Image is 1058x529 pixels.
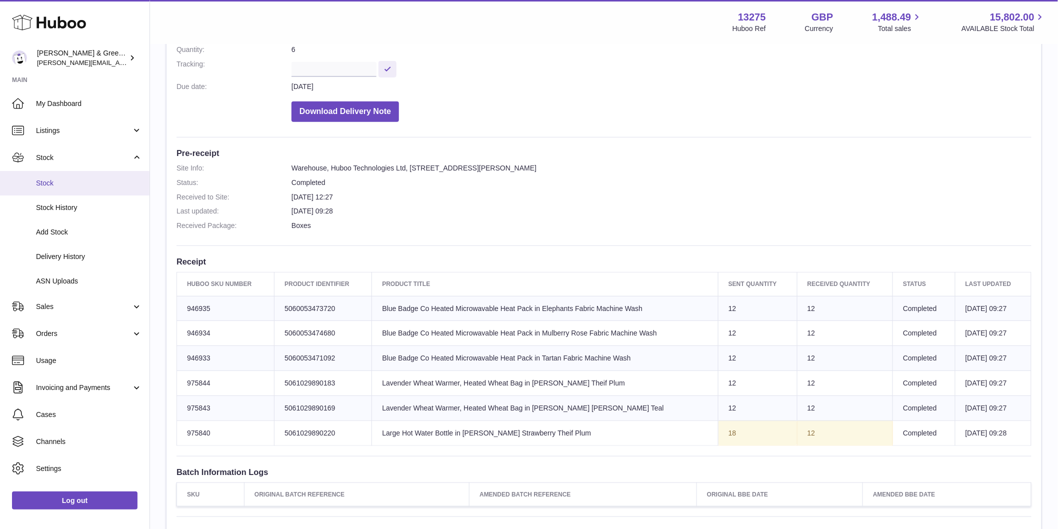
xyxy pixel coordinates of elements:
[36,437,142,446] span: Channels
[718,346,797,371] td: 12
[176,82,291,91] dt: Due date:
[274,346,372,371] td: 5060053471092
[36,178,142,188] span: Stock
[893,321,955,346] td: Completed
[176,466,1031,477] h3: Batch Information Logs
[36,302,131,311] span: Sales
[732,24,766,33] div: Huboo Ref
[274,371,372,396] td: 5061029890183
[176,256,1031,267] h3: Receipt
[291,163,1031,173] dd: Warehouse, Huboo Technologies Ltd, [STREET_ADDRESS][PERSON_NAME]
[177,371,274,396] td: 975844
[36,227,142,237] span: Add Stock
[176,178,291,187] dt: Status:
[738,10,766,24] strong: 13275
[177,272,274,296] th: Huboo SKU Number
[291,221,1031,230] dd: Boxes
[805,24,833,33] div: Currency
[12,491,137,509] a: Log out
[718,420,797,445] td: 18
[893,420,955,445] td: Completed
[291,192,1031,202] dd: [DATE] 12:27
[37,58,200,66] span: [PERSON_NAME][EMAIL_ADDRESS][DOMAIN_NAME]
[893,272,955,296] th: Status
[291,206,1031,216] dd: [DATE] 09:28
[718,296,797,321] td: 12
[274,396,372,421] td: 5061029890169
[177,420,274,445] td: 975840
[372,371,718,396] td: Lavender Wheat Warmer, Heated Wheat Bag in [PERSON_NAME] Theif Plum
[37,48,127,67] div: [PERSON_NAME] & Green Ltd
[176,163,291,173] dt: Site Info:
[36,276,142,286] span: ASN Uploads
[274,296,372,321] td: 5060053473720
[36,356,142,365] span: Usage
[274,321,372,346] td: 5060053474680
[244,482,469,506] th: Original Batch Reference
[372,296,718,321] td: Blue Badge Co Heated Microwavable Heat Pack in Elephants Fabric Machine Wash
[274,272,372,296] th: Product Identifier
[797,346,892,371] td: 12
[955,296,1031,321] td: [DATE] 09:27
[863,482,1031,506] th: Amended BBE Date
[291,101,399,122] button: Download Delivery Note
[878,24,922,33] span: Total sales
[872,10,911,24] span: 1,488.49
[961,10,1046,33] a: 15,802.00 AVAILABLE Stock Total
[36,203,142,212] span: Stock History
[893,296,955,321] td: Completed
[718,272,797,296] th: Sent Quantity
[955,420,1031,445] td: [DATE] 09:28
[811,10,833,24] strong: GBP
[797,371,892,396] td: 12
[372,420,718,445] td: Large Hot Water Bottle in [PERSON_NAME] Strawberry Theif Plum
[291,45,1031,54] dd: 6
[955,346,1031,371] td: [DATE] 09:27
[177,396,274,421] td: 975843
[718,396,797,421] td: 12
[36,126,131,135] span: Listings
[36,464,142,473] span: Settings
[36,329,131,338] span: Orders
[176,192,291,202] dt: Received to Site:
[36,410,142,419] span: Cases
[36,99,142,108] span: My Dashboard
[291,82,1031,91] dd: [DATE]
[177,482,244,506] th: SKU
[372,396,718,421] td: Lavender Wheat Warmer, Heated Wheat Bag in [PERSON_NAME] [PERSON_NAME] Teal
[718,371,797,396] td: 12
[797,272,892,296] th: Received Quantity
[176,147,1031,158] h3: Pre-receipt
[177,346,274,371] td: 946933
[36,153,131,162] span: Stock
[697,482,863,506] th: Original BBE Date
[955,371,1031,396] td: [DATE] 09:27
[12,50,27,65] img: ellen@bluebadgecompany.co.uk
[291,178,1031,187] dd: Completed
[955,396,1031,421] td: [DATE] 09:27
[955,321,1031,346] td: [DATE] 09:27
[797,321,892,346] td: 12
[990,10,1034,24] span: 15,802.00
[797,420,892,445] td: 12
[176,221,291,230] dt: Received Package:
[176,45,291,54] dt: Quantity:
[797,396,892,421] td: 12
[177,321,274,346] td: 946934
[893,346,955,371] td: Completed
[176,206,291,216] dt: Last updated:
[372,272,718,296] th: Product title
[274,420,372,445] td: 5061029890220
[955,272,1031,296] th: Last updated
[961,24,1046,33] span: AVAILABLE Stock Total
[718,321,797,346] td: 12
[36,252,142,261] span: Delivery History
[372,346,718,371] td: Blue Badge Co Heated Microwavable Heat Pack in Tartan Fabric Machine Wash
[36,383,131,392] span: Invoicing and Payments
[797,296,892,321] td: 12
[469,482,697,506] th: Amended Batch Reference
[177,296,274,321] td: 946935
[893,371,955,396] td: Completed
[372,321,718,346] td: Blue Badge Co Heated Microwavable Heat Pack in Mulberry Rose Fabric Machine Wash
[893,396,955,421] td: Completed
